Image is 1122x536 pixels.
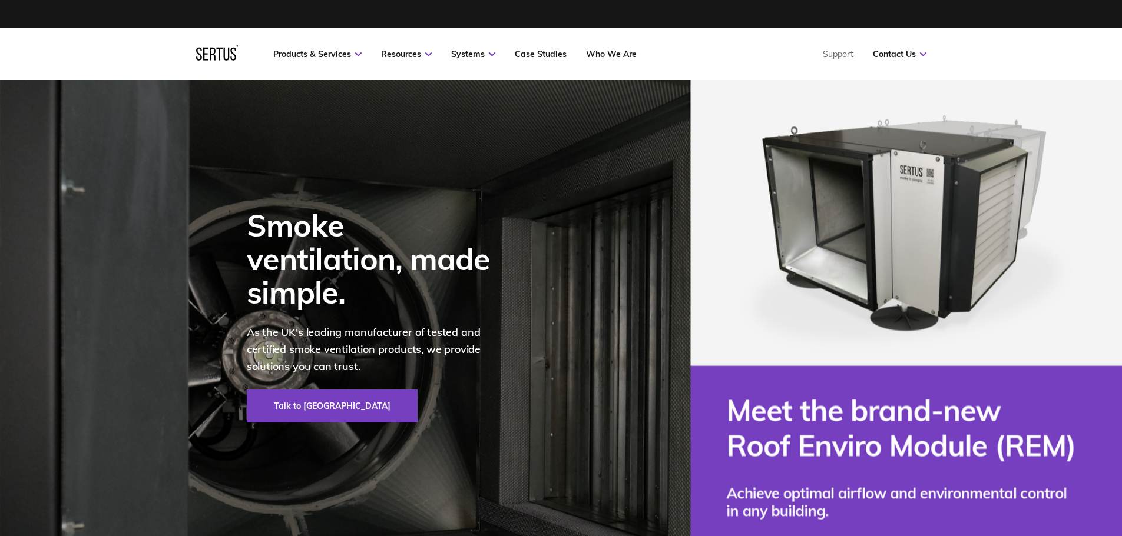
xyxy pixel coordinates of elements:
[873,49,926,59] a: Contact Us
[515,49,567,59] a: Case Studies
[247,389,418,422] a: Talk to [GEOGRAPHIC_DATA]
[586,49,637,59] a: Who We Are
[381,49,432,59] a: Resources
[451,49,495,59] a: Systems
[247,324,506,375] p: As the UK's leading manufacturer of tested and certified smoke ventilation products, we provide s...
[273,49,362,59] a: Products & Services
[823,49,853,59] a: Support
[247,208,506,309] div: Smoke ventilation, made simple.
